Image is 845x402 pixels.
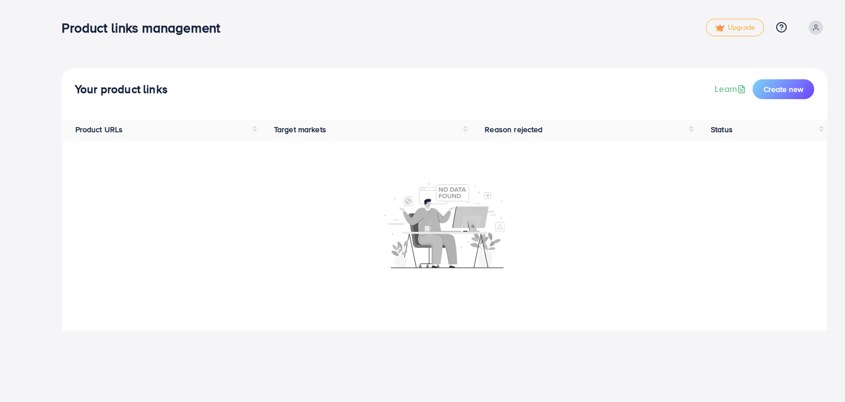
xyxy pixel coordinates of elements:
h3: Product links management [62,20,229,36]
span: Reason rejected [485,124,542,135]
img: No account [385,182,504,268]
span: Target markets [274,124,326,135]
img: tick [715,24,725,32]
span: Product URLs [75,124,123,135]
span: Create new [764,84,803,95]
span: Status [711,124,733,135]
h4: Your product links [75,83,168,96]
a: Learn [715,83,748,95]
span: Upgrade [715,24,755,32]
button: Create new [753,79,814,99]
a: tickUpgrade [706,19,764,36]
